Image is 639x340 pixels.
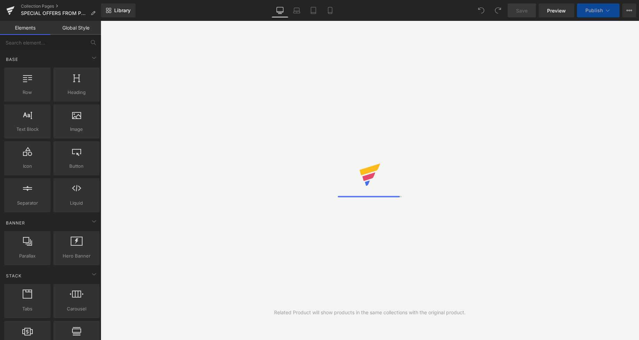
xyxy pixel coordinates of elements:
span: Tabs [6,305,48,313]
span: Publish [585,8,603,13]
span: Stack [5,272,22,279]
span: Row [6,89,48,96]
span: Banner [5,220,26,226]
span: Liquid [55,199,98,207]
a: Preview [539,3,574,17]
span: Save [516,7,528,14]
a: Tablet [305,3,322,17]
a: Laptop [288,3,305,17]
button: Undo [474,3,488,17]
button: More [622,3,636,17]
div: Related Product will show products in the same collections with the original product. [274,309,466,316]
button: Redo [491,3,505,17]
span: Separator [6,199,48,207]
a: Desktop [272,3,288,17]
span: Carousel [55,305,98,313]
span: Button [55,163,98,170]
span: Base [5,56,19,63]
span: Preview [547,7,566,14]
span: Text Block [6,126,48,133]
span: Hero Banner [55,252,98,260]
a: Mobile [322,3,338,17]
button: Publish [577,3,619,17]
span: Heading [55,89,98,96]
span: Icon [6,163,48,170]
a: Global Style [50,21,101,35]
span: Parallax [6,252,48,260]
span: SPECIAL OFFERS FROM POBJOY DIAMONDS [21,10,88,16]
span: Image [55,126,98,133]
a: New Library [101,3,135,17]
span: Library [114,7,131,14]
a: Collection Pages [21,3,101,9]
